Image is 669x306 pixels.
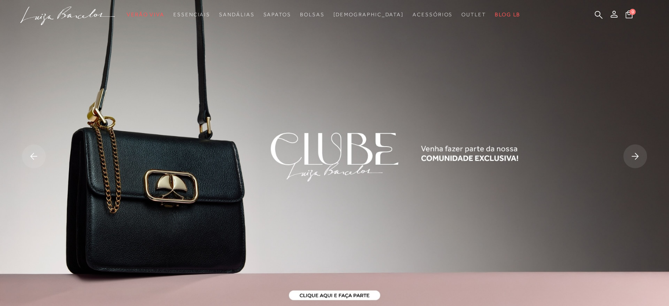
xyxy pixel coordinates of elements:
span: Sandálias [219,11,254,18]
a: noSubCategoriesText [413,7,453,23]
button: 0 [623,10,635,22]
span: 0 [629,9,636,15]
span: Sapatos [263,11,291,18]
span: BLOG LB [495,11,520,18]
span: Verão Viva [127,11,165,18]
a: noSubCategoriesText [127,7,165,23]
a: noSubCategoriesText [333,7,404,23]
a: noSubCategoriesText [461,7,486,23]
a: noSubCategoriesText [219,7,254,23]
a: BLOG LB [495,7,520,23]
a: noSubCategoriesText [300,7,325,23]
a: noSubCategoriesText [173,7,210,23]
span: Outlet [461,11,486,18]
a: noSubCategoriesText [263,7,291,23]
span: Essenciais [173,11,210,18]
span: Acessórios [413,11,453,18]
span: [DEMOGRAPHIC_DATA] [333,11,404,18]
span: Bolsas [300,11,325,18]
